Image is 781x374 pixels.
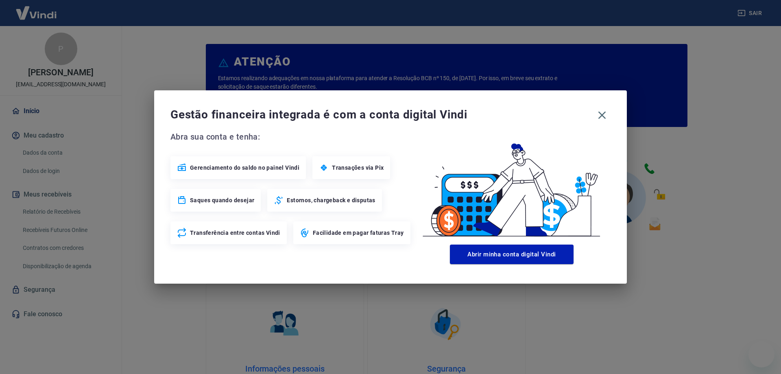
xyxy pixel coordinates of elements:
[287,196,375,204] span: Estornos, chargeback e disputas
[748,341,774,367] iframe: Botão para abrir a janela de mensagens
[413,130,611,241] img: Good Billing
[170,130,413,143] span: Abra sua conta e tenha:
[450,245,574,264] button: Abrir minha conta digital Vindi
[190,164,299,172] span: Gerenciamento do saldo no painel Vindi
[190,229,280,237] span: Transferência entre contas Vindi
[313,229,404,237] span: Facilidade em pagar faturas Tray
[332,164,384,172] span: Transações via Pix
[170,107,593,123] span: Gestão financeira integrada é com a conta digital Vindi
[190,196,254,204] span: Saques quando desejar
